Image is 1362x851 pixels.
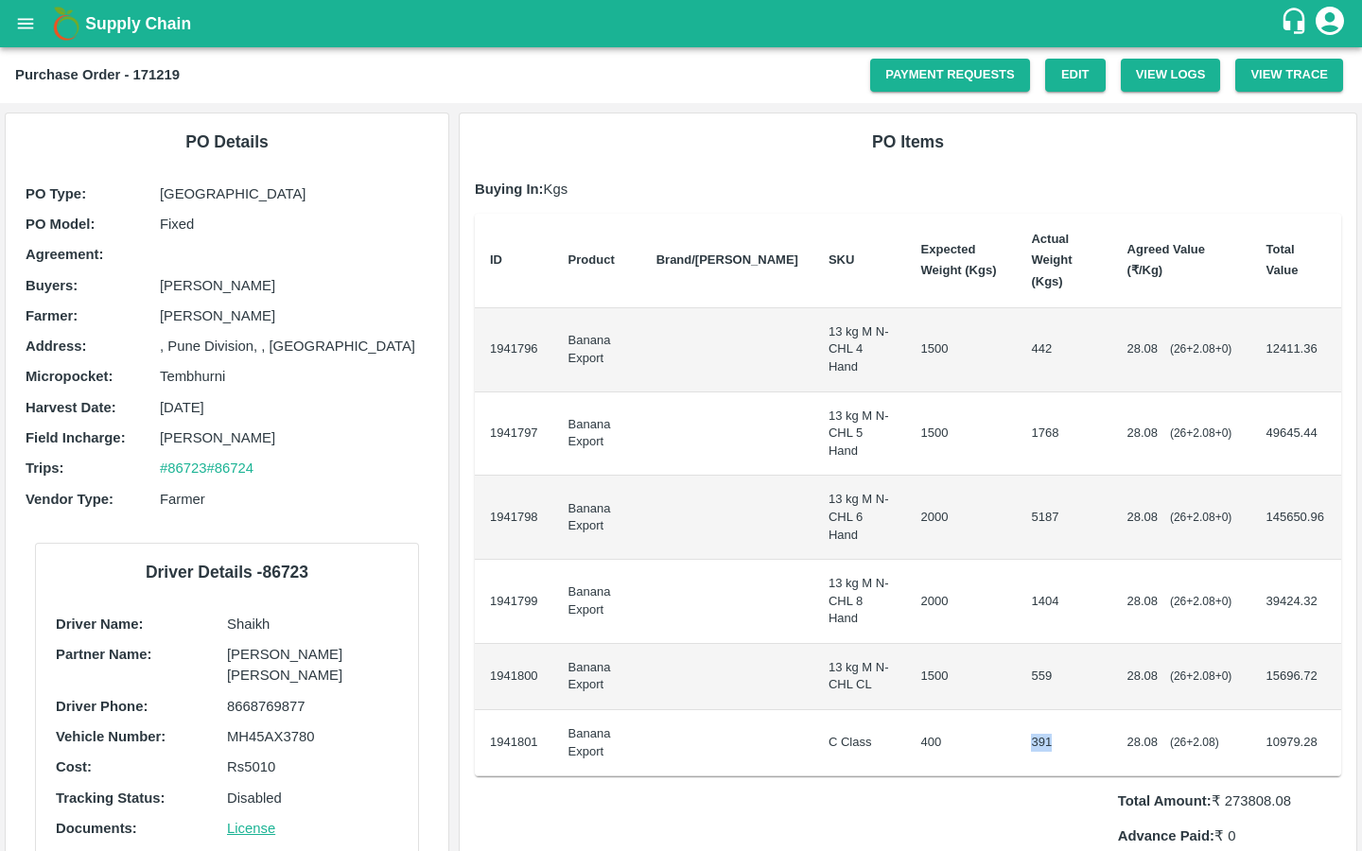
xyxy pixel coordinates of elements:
[56,759,92,774] b: Cost:
[1250,560,1341,644] td: 39424.32
[553,476,641,560] td: Banana Export
[26,430,126,445] b: Field Incharge :
[1016,392,1111,477] td: 1768
[1170,342,1231,356] span: ( 26 + 2.08 )
[4,2,47,45] button: open drawer
[1215,426,1229,440] span: + 0
[1127,242,1205,277] b: Agreed Value (₹/Kg)
[160,460,207,476] a: #86723
[553,644,641,710] td: Banana Export
[227,756,398,777] p: Rs 5010
[207,460,254,476] a: #86724
[160,366,428,387] p: Tembhurni
[56,790,165,806] b: Tracking Status:
[160,214,428,234] p: Fixed
[813,308,906,392] td: 13 kg M N-CHL 4 Hand
[56,699,148,714] b: Driver Phone:
[475,129,1341,155] h6: PO Items
[475,710,553,776] td: 1941801
[1235,59,1343,92] button: View Trace
[26,308,78,323] b: Farmer :
[553,560,641,644] td: Banana Export
[47,5,85,43] img: logo
[1313,4,1347,43] div: account of current user
[553,392,641,477] td: Banana Export
[26,400,116,415] b: Harvest Date :
[160,275,428,296] p: [PERSON_NAME]
[26,217,95,232] b: PO Model :
[813,476,906,560] td: 13 kg M N-CHL 6 Hand
[26,460,63,476] b: Trips :
[160,427,428,448] p: [PERSON_NAME]
[160,336,428,356] p: , Pune Division, , [GEOGRAPHIC_DATA]
[475,392,553,477] td: 1941797
[1250,392,1341,477] td: 49645.44
[227,696,398,717] p: 8668769877
[1250,476,1341,560] td: 145650.96
[227,614,398,634] p: Shaikh
[160,305,428,326] p: [PERSON_NAME]
[906,476,1017,560] td: 2000
[26,278,78,293] b: Buyers :
[1170,736,1219,749] span: ( 26 + 2.08 )
[1045,59,1106,92] a: Edit
[1016,710,1111,776] td: 391
[1016,560,1111,644] td: 1404
[475,308,553,392] td: 1941796
[1016,476,1111,560] td: 5187
[921,242,997,277] b: Expected Weight (Kgs)
[1170,595,1231,608] span: ( 26 + 2.08 )
[553,308,641,392] td: Banana Export
[56,617,143,632] b: Driver Name:
[1118,828,1214,843] b: Advance Paid:
[51,559,403,585] h6: Driver Details - 86723
[656,252,798,267] b: Brand/[PERSON_NAME]
[813,644,906,710] td: 13 kg M N-CHL CL
[160,489,428,510] p: Farmer
[813,710,906,776] td: C Class
[26,339,86,354] b: Address :
[553,710,641,776] td: Banana Export
[1170,669,1231,683] span: ( 26 + 2.08 )
[26,186,86,201] b: PO Type :
[1215,511,1229,524] span: + 0
[906,710,1017,776] td: 400
[813,392,906,477] td: 13 kg M N-CHL 5 Hand
[475,560,553,644] td: 1941799
[870,59,1030,92] a: Payment Requests
[1170,426,1231,440] span: ( 26 + 2.08 )
[568,252,615,267] b: Product
[26,492,113,507] b: Vendor Type :
[906,560,1017,644] td: 2000
[1031,232,1072,288] b: Actual Weight (Kgs)
[906,308,1017,392] td: 1500
[85,14,191,33] b: Supply Chain
[1280,7,1313,41] div: customer-support
[1121,59,1221,92] button: View Logs
[15,67,180,82] b: Purchase Order - 171219
[227,788,398,808] p: Disabled
[1016,644,1111,710] td: 559
[56,729,166,744] b: Vehicle Number:
[475,644,553,710] td: 1941800
[1118,790,1341,811] p: ₹ 273808.08
[813,560,906,644] td: 13 kg M N-CHL 8 Hand
[475,179,1341,200] p: Kgs
[1118,793,1212,808] b: Total Amount:
[85,10,1280,37] a: Supply Chain
[56,821,137,836] b: Documents:
[1266,242,1298,277] b: Total Value
[490,252,502,267] b: ID
[906,392,1017,477] td: 1500
[1215,595,1229,608] span: + 0
[26,369,113,384] b: Micropocket :
[1215,669,1229,683] span: + 0
[26,247,103,262] b: Agreement:
[1250,644,1341,710] td: 15696.72
[1127,594,1159,608] span: 28.08
[227,821,275,836] a: License
[1127,735,1159,749] span: 28.08
[829,252,854,267] b: SKU
[906,644,1017,710] td: 1500
[160,397,428,418] p: [DATE]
